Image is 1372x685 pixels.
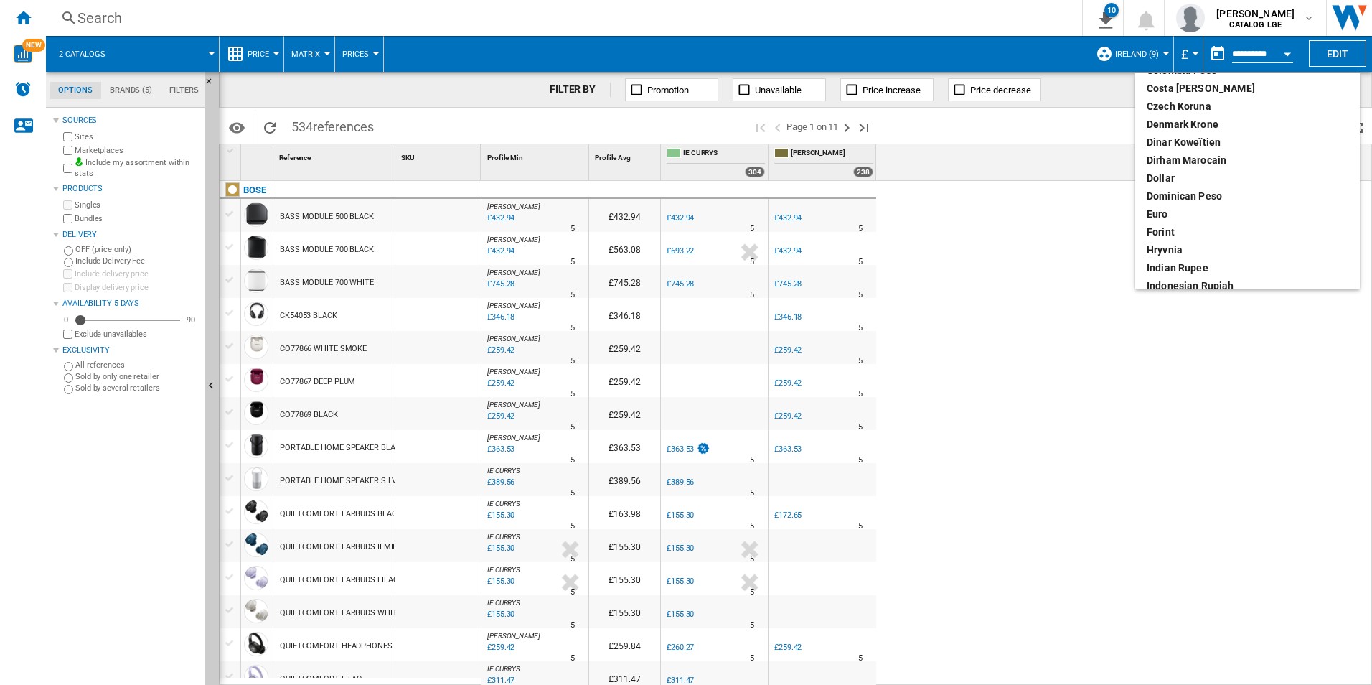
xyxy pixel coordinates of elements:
div: Hryvnia [1147,243,1348,257]
div: Dominican peso [1147,189,1348,203]
div: Denmark Krone [1147,117,1348,131]
div: Indian rupee [1147,261,1348,275]
div: dirham marocain [1147,153,1348,167]
div: dollar [1147,171,1348,185]
div: Costa [PERSON_NAME] [1147,81,1348,95]
div: Indonesian Rupiah [1147,279,1348,293]
div: Czech Koruna [1147,99,1348,113]
div: dinar koweïtien [1147,135,1348,149]
div: Forint [1147,225,1348,239]
div: euro [1147,207,1348,221]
